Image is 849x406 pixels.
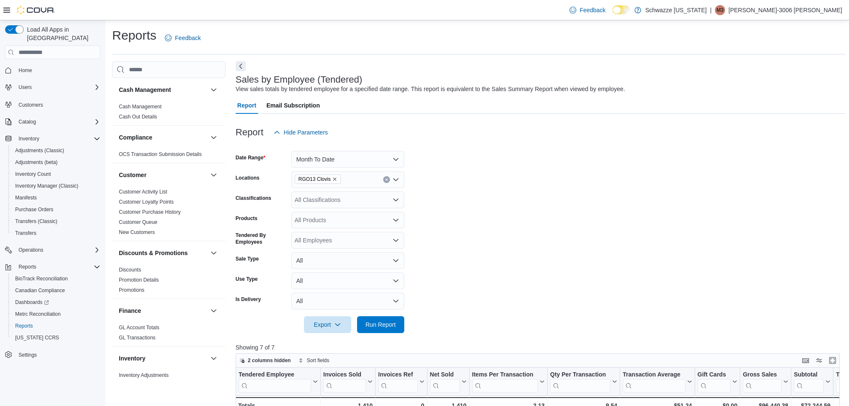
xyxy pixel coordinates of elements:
span: Hide Parameters [284,128,328,137]
div: Transaction Average [623,371,685,379]
a: Settings [15,350,40,360]
button: Transaction Average [623,371,692,393]
label: Classifications [236,195,271,202]
span: Load All Apps in [GEOGRAPHIC_DATA] [24,25,100,42]
span: Adjustments (Classic) [15,147,64,154]
div: Items Per Transaction [472,371,538,379]
span: New Customers [119,229,155,236]
button: Net Sold [430,371,466,393]
button: Customers [2,98,104,110]
span: 2 columns hidden [248,357,291,364]
span: Inventory Adjustments [119,372,169,379]
button: Inventory Manager (Classic) [8,180,104,192]
button: Discounts & Promotions [119,249,207,257]
span: Adjustments (beta) [15,159,58,166]
button: Transfers (Classic) [8,215,104,227]
button: Clear input [383,176,390,183]
button: Customer [209,170,219,180]
span: Canadian Compliance [12,285,100,296]
span: Reports [12,321,100,331]
div: Gross Sales [743,371,782,379]
label: Tendered By Employees [236,232,288,245]
a: Promotion Details [119,277,159,283]
div: Transaction Average [623,371,685,393]
h3: Inventory [119,354,145,363]
button: Catalog [2,116,104,128]
span: Customers [15,99,100,110]
div: Qty Per Transaction [550,371,610,379]
span: Cash Management [119,103,161,110]
div: Cash Management [112,102,226,125]
span: Inventory Manager (Classic) [12,181,100,191]
span: Manifests [12,193,100,203]
button: Inventory [15,134,43,144]
a: Dashboards [12,297,52,307]
div: Invoices Ref [378,371,417,393]
input: Dark Mode [613,5,630,14]
span: GL Account Totals [119,324,159,331]
span: Customers [19,102,43,108]
span: Inventory by Product Historical [119,382,188,389]
nav: Complex example [5,61,100,383]
a: Customer Loyalty Points [119,199,174,205]
div: View sales totals by tendered employee for a specified date range. This report is equivalent to t... [236,85,625,94]
label: Use Type [236,276,258,282]
button: Finance [119,307,207,315]
span: Dashboards [12,297,100,307]
button: Finance [209,306,219,316]
button: All [291,252,404,269]
div: Qty Per Transaction [550,371,610,393]
span: Report [237,97,256,114]
button: Purchase Orders [8,204,104,215]
button: Discounts & Promotions [209,248,219,258]
span: Dashboards [15,299,49,306]
span: Purchase Orders [15,206,54,213]
span: Canadian Compliance [15,287,65,294]
button: Compliance [209,132,219,143]
span: Feedback [175,34,201,42]
span: Settings [19,352,37,358]
button: Reports [8,320,104,332]
a: Customers [15,100,46,110]
div: Customer [112,187,226,241]
button: Cash Management [119,86,207,94]
button: Gift Cards [697,371,737,393]
a: Discounts [119,267,141,273]
button: Customer [119,171,207,179]
span: Home [15,65,100,75]
span: BioTrack Reconciliation [12,274,100,284]
div: Net Sold [430,371,459,393]
a: Feedback [566,2,609,19]
button: Items Per Transaction [472,371,545,393]
a: Feedback [161,30,204,46]
span: Operations [19,247,43,253]
span: Transfers [15,230,36,237]
button: BioTrack Reconciliation [8,273,104,285]
button: Open list of options [392,176,399,183]
span: M3 [717,5,724,15]
div: Gift Card Sales [697,371,731,393]
h3: Compliance [119,133,152,142]
button: Invoices Sold [323,371,373,393]
button: Month To Date [291,151,404,168]
button: Users [15,82,35,92]
button: Inventory [209,353,219,363]
a: Home [15,65,35,75]
span: Export [309,316,346,333]
span: Promotions [119,287,145,293]
div: Invoices Sold [323,371,366,379]
h3: Customer [119,171,146,179]
button: Operations [15,245,47,255]
span: Dark Mode [613,14,613,15]
button: [US_STATE] CCRS [8,332,104,344]
span: [US_STATE] CCRS [15,334,59,341]
button: Gross Sales [743,371,788,393]
img: Cova [17,6,55,14]
span: Customer Purchase History [119,209,181,215]
button: Inventory [119,354,207,363]
span: Reports [15,323,33,329]
p: Showing 7 of 7 [236,343,846,352]
span: Customer Activity List [119,188,167,195]
div: Compliance [112,149,226,163]
a: Manifests [12,193,40,203]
